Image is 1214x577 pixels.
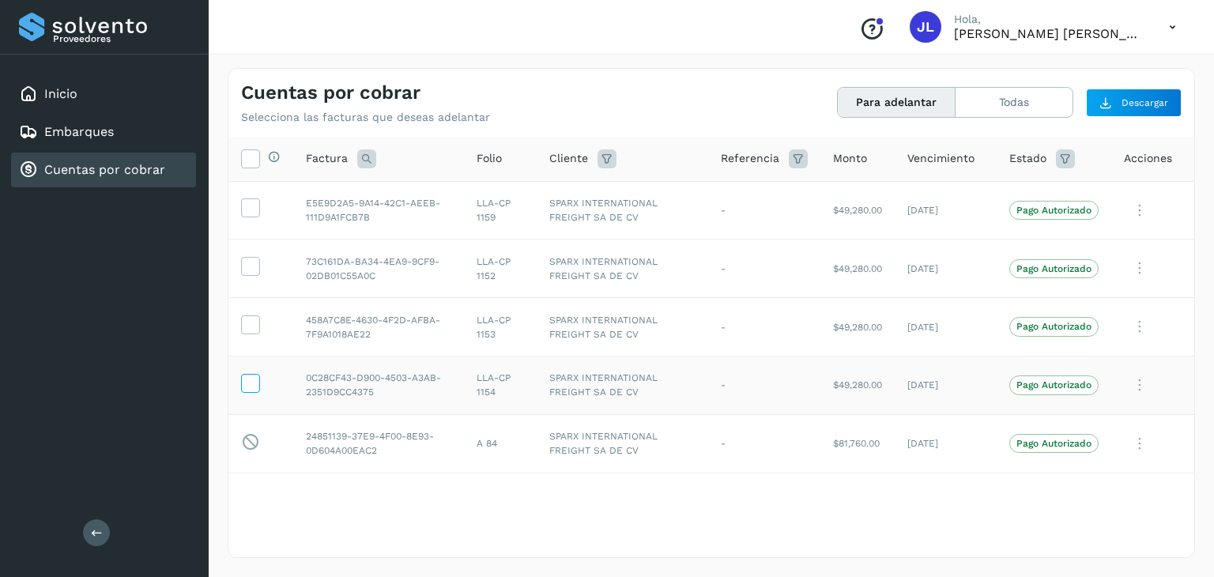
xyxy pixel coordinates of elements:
[293,356,464,414] td: 0C28CF43-D900-4503-A3AB-2351D9CC4375
[708,298,820,356] td: -
[477,150,502,167] span: Folio
[1016,263,1091,274] p: Pago Autorizado
[721,150,779,167] span: Referencia
[44,86,77,101] a: Inicio
[464,356,536,414] td: LLA-CP 1154
[293,414,464,473] td: 24851139-37E9-4F00-8E93-0D604A00EAC2
[464,298,536,356] td: LLA-CP 1153
[820,414,895,473] td: $81,760.00
[293,181,464,239] td: E5E9D2A5-9A14-42C1-AEEB-111D9A1FCB7B
[895,414,997,473] td: [DATE]
[1016,205,1091,216] p: Pago Autorizado
[895,356,997,414] td: [DATE]
[708,181,820,239] td: -
[537,414,708,473] td: SPARX INTERNATIONAL FREIGHT SA DE CV
[537,181,708,239] td: SPARX INTERNATIONAL FREIGHT SA DE CV
[306,150,348,167] span: Factura
[464,414,536,473] td: A 84
[293,239,464,298] td: 73C161DA-BA34-4EA9-9CF9-02DB01C55A0C
[895,298,997,356] td: [DATE]
[956,88,1073,117] button: Todas
[1122,96,1168,110] span: Descargar
[241,81,420,104] h4: Cuentas por cobrar
[954,13,1144,26] p: Hola,
[44,124,114,139] a: Embarques
[954,26,1144,41] p: JOSE LUIS GUZMAN ORTA
[820,298,895,356] td: $49,280.00
[838,88,956,117] button: Para adelantar
[537,239,708,298] td: SPARX INTERNATIONAL FREIGHT SA DE CV
[11,77,196,111] div: Inicio
[1086,89,1182,117] button: Descargar
[1016,379,1091,390] p: Pago Autorizado
[820,239,895,298] td: $49,280.00
[44,162,165,177] a: Cuentas por cobrar
[11,153,196,187] div: Cuentas por cobrar
[537,298,708,356] td: SPARX INTERNATIONAL FREIGHT SA DE CV
[1124,150,1172,167] span: Acciones
[708,356,820,414] td: -
[895,181,997,239] td: [DATE]
[549,150,588,167] span: Cliente
[293,298,464,356] td: 458A7C8E-4630-4F2D-AFBA-7F9A1018AE22
[833,150,867,167] span: Monto
[907,150,975,167] span: Vencimiento
[464,239,536,298] td: LLA-CP 1152
[820,181,895,239] td: $49,280.00
[708,414,820,473] td: -
[1009,150,1046,167] span: Estado
[820,356,895,414] td: $49,280.00
[241,111,490,124] p: Selecciona las facturas que deseas adelantar
[708,239,820,298] td: -
[1016,438,1091,449] p: Pago Autorizado
[53,33,190,44] p: Proveedores
[537,356,708,414] td: SPARX INTERNATIONAL FREIGHT SA DE CV
[11,115,196,149] div: Embarques
[895,239,997,298] td: [DATE]
[1016,321,1091,332] p: Pago Autorizado
[464,181,536,239] td: LLA-CP 1159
